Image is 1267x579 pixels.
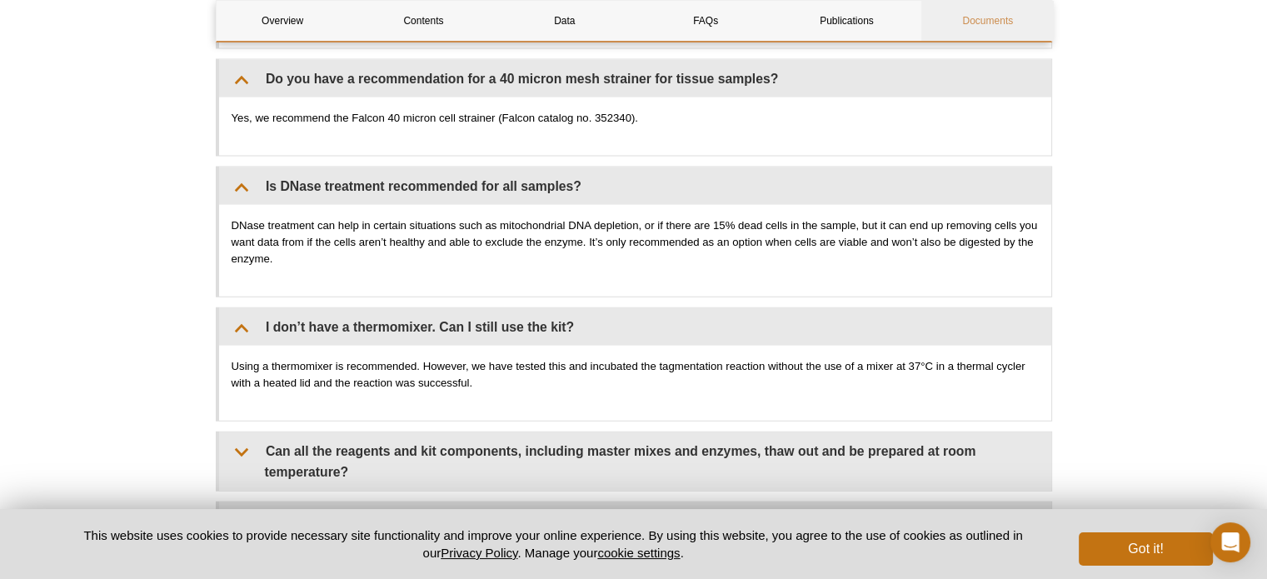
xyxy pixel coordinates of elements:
[219,167,1051,205] summary: Is DNase treatment recommended for all samples?
[639,1,771,41] a: FAQs
[597,546,680,560] button: cookie settings
[217,1,349,41] a: Overview
[219,502,1051,540] summary: What is the expected final library size, and what should the library traces look like on a fragme...
[232,217,1039,267] p: DNase treatment can help in certain situations such as mitochondrial DNA depletion, or if there a...
[232,110,1039,127] p: Yes, we recommend the Falcon 40 micron cell strainer (Falcon catalog no. 352340).
[219,60,1051,97] summary: Do you have a recommendation for a 40 micron mesh strainer for tissue samples?
[781,1,913,41] a: Publications
[357,1,490,41] a: Contents
[1210,522,1250,562] div: Open Intercom Messenger
[1079,532,1212,566] button: Got it!
[219,432,1051,491] summary: Can all the reagents and kit components, including master mixes and enzymes, thaw out and be prep...
[232,358,1039,392] p: Using a thermomixer is recommended. However, we have tested this and incubated the tagmentation r...
[441,546,517,560] a: Privacy Policy
[498,1,631,41] a: Data
[55,527,1052,562] p: This website uses cookies to provide necessary site functionality and improve your online experie...
[219,308,1051,346] summary: I don’t have a thermomixer. Can I still use the kit?
[921,1,1054,41] a: Documents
